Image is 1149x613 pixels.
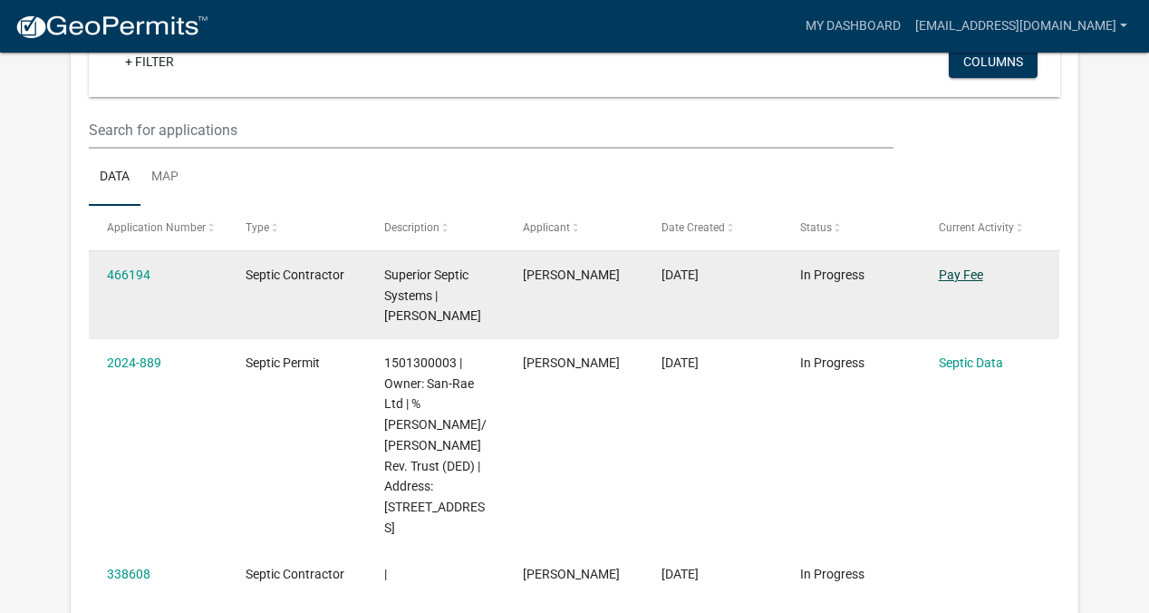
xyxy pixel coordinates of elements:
a: Data [89,149,140,207]
span: Date Created [661,221,725,234]
datatable-header-cell: Current Activity [921,206,1059,249]
a: Pay Fee [939,268,983,282]
span: Type [246,221,269,234]
span: 11/21/2024 [661,355,699,370]
datatable-header-cell: Status [782,206,921,249]
span: In Progress [800,567,864,581]
a: Map [140,149,189,207]
button: Columns [949,45,1038,78]
input: Search for applications [89,112,893,149]
datatable-header-cell: Applicant [505,206,643,249]
a: Septic Data [939,355,1003,370]
span: Status [800,221,832,234]
datatable-header-cell: Description [366,206,505,249]
span: Current Activity [939,221,1014,234]
a: 338608 [107,567,150,581]
span: Description [384,221,439,234]
span: In Progress [800,268,864,282]
span: Sean [523,567,620,581]
datatable-header-cell: Type [227,206,366,249]
datatable-header-cell: Date Created [643,206,782,249]
datatable-header-cell: Application Number [89,206,227,249]
span: 08/19/2025 [661,268,699,282]
span: Sean [523,268,620,282]
span: Applicant [523,221,570,234]
a: 2024-889 [107,355,161,370]
span: | [384,567,387,581]
span: Application Number [107,221,206,234]
span: 11/21/2024 [661,567,699,581]
span: Superior Septic Systems | Sean Owens [384,268,481,324]
span: Sean [523,355,620,370]
span: Septic Contractor [246,567,344,581]
span: Septic Contractor [246,268,344,282]
a: 466194 [107,268,150,282]
a: My Dashboard [798,9,908,44]
a: [EMAIL_ADDRESS][DOMAIN_NAME] [908,9,1135,44]
span: 1501300003 | Owner: San-Rae Ltd | % Owens, Lola/John Sanford Rev. Trust (DED) | Address: 2705 290TH [384,355,487,535]
span: In Progress [800,355,864,370]
a: + Filter [111,45,188,78]
span: Septic Permit [246,355,320,370]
